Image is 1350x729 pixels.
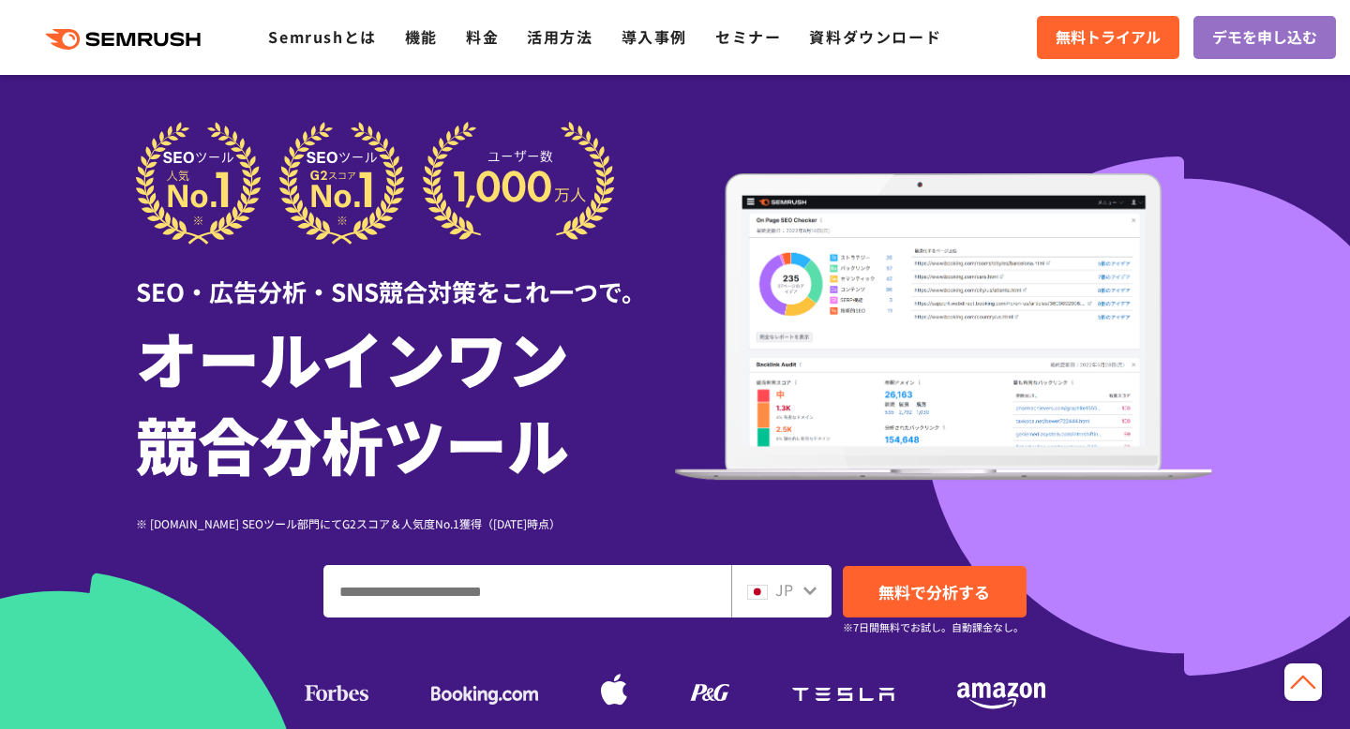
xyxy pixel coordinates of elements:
[715,25,781,48] a: セミナー
[809,25,941,48] a: 資料ダウンロード
[1037,16,1179,59] a: 無料トライアル
[622,25,687,48] a: 導入事例
[405,25,438,48] a: 機能
[324,566,730,617] input: ドメイン、キーワードまたはURLを入力してください
[466,25,499,48] a: 料金
[843,566,1027,617] a: 無料で分析する
[136,314,675,486] h1: オールインワン 競合分析ツール
[136,245,675,309] div: SEO・広告分析・SNS競合対策をこれ一つで。
[878,580,990,603] span: 無料で分析する
[843,618,1024,636] small: ※7日間無料でお試し。自動課金なし。
[1212,25,1317,50] span: デモを申し込む
[527,25,592,48] a: 活用方法
[268,25,376,48] a: Semrushとは
[1193,16,1336,59] a: デモを申し込む
[136,514,675,532] div: ※ [DOMAIN_NAME] SEOツール部門にてG2スコア＆人気度No.1獲得（[DATE]時点）
[775,578,793,601] span: JP
[1056,25,1161,50] span: 無料トライアル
